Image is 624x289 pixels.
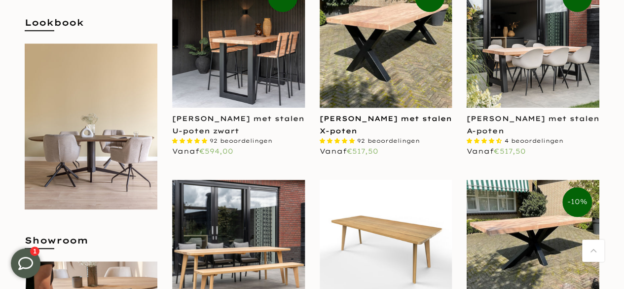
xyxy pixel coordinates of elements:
span: €517,50 [494,147,525,156]
span: 4.50 stars [467,137,504,144]
a: Terug naar boven [582,240,604,262]
span: Vanaf [467,147,525,156]
a: [PERSON_NAME] met stalen U-poten zwart [172,114,304,135]
span: Vanaf [172,147,233,156]
span: 4.87 stars [320,137,357,144]
iframe: toggle-frame [1,239,50,288]
h5: Showroom [25,234,157,256]
span: Vanaf [320,147,378,156]
span: 4.87 stars [172,137,210,144]
span: 4 beoordelingen [504,137,563,144]
a: [PERSON_NAME] met stalen X-poten [320,114,452,135]
span: €517,50 [347,147,378,156]
span: -10% [562,187,592,217]
span: 92 beoordelingen [210,137,272,144]
span: €594,00 [199,147,233,156]
h5: Lookbook [25,16,157,39]
a: [PERSON_NAME] met stalen A-poten [467,114,599,135]
span: 92 beoordelingen [357,137,420,144]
